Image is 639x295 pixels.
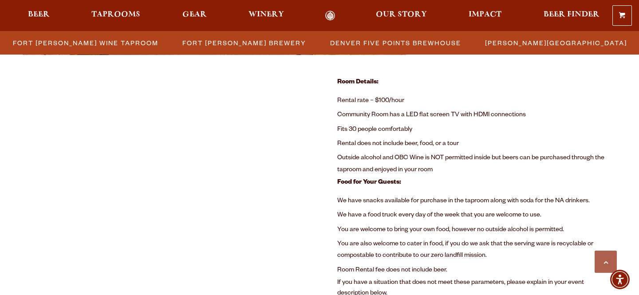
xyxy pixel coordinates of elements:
span: Gear [182,11,207,18]
a: Beer Finder [538,11,605,21]
a: Fort [PERSON_NAME] Wine Taproom [8,36,163,49]
a: Scroll to top [595,251,617,273]
span: Fort [PERSON_NAME] Brewery [182,36,306,49]
li: Rental does not include beer, food, or a tour [337,137,617,151]
a: Gear [177,11,213,21]
a: Beer [22,11,55,21]
li: You are welcome to bring your own food, however no outside alcohol is permitted. [337,223,617,237]
span: Our Story [376,11,427,18]
a: Denver Five Points Brewhouse [325,36,465,49]
strong: Room Details: [337,79,379,86]
a: Our Story [370,11,433,21]
li: We have a food truck every day of the week that you are welcome to use. [337,208,617,223]
span: [PERSON_NAME][GEOGRAPHIC_DATA] [485,36,627,49]
span: Denver Five Points Brewhouse [330,36,461,49]
li: We have snacks available for purchase in the taproom along with soda for the NA drinkers. [337,194,617,208]
span: Beer Finder [544,11,600,18]
span: Beer [28,11,50,18]
span: Taprooms [91,11,140,18]
a: Winery [243,11,290,21]
div: Accessibility Menu [610,270,630,289]
span: Winery [248,11,284,18]
li: You are also welcome to cater in food, if you do we ask that the serving ware is recyclable or co... [337,237,617,264]
li: Fits 30 people comfortably [337,123,617,137]
li: Room Rental fee does not include beer. [337,264,617,278]
a: Fort [PERSON_NAME] Brewery [177,36,311,49]
strong: Food for Your Guests: [337,179,401,186]
li: Rental rate – $100/hour [337,94,617,108]
li: Community Room has a LED flat screen TV with HDMI connections [337,108,617,122]
a: Impact [463,11,507,21]
a: Odell Home [314,11,347,21]
span: Fort [PERSON_NAME] Wine Taproom [13,36,158,49]
a: [PERSON_NAME][GEOGRAPHIC_DATA] [480,36,631,49]
li: Outside alcohol and OBC Wine is NOT permitted inside but beers can be purchased through the tapro... [337,151,617,177]
span: Impact [469,11,501,18]
a: Taprooms [86,11,146,21]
